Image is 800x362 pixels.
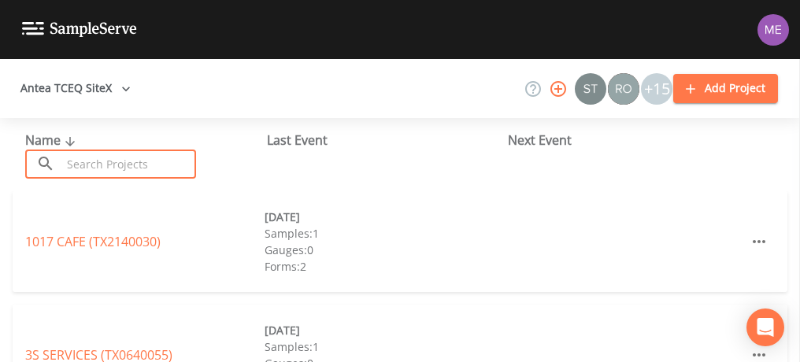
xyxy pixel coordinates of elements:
[265,209,504,225] div: [DATE]
[757,14,789,46] img: d4d65db7c401dd99d63b7ad86343d265
[25,233,161,250] a: 1017 CAFE (TX2140030)
[25,131,80,149] span: Name
[641,73,672,105] div: +15
[265,242,504,258] div: Gauges: 0
[265,322,504,338] div: [DATE]
[607,73,640,105] div: Rodolfo Ramirez
[265,258,504,275] div: Forms: 2
[673,74,778,103] button: Add Project
[508,131,750,150] div: Next Event
[574,73,607,105] div: Stan Porter
[265,338,504,355] div: Samples: 1
[575,73,606,105] img: c0670e89e469b6405363224a5fca805c
[608,73,639,105] img: 7e5c62b91fde3b9fc00588adc1700c9a
[267,131,509,150] div: Last Event
[746,308,784,346] div: Open Intercom Messenger
[61,150,196,179] input: Search Projects
[14,74,137,103] button: Antea TCEQ SiteX
[265,225,504,242] div: Samples: 1
[22,22,137,37] img: logo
